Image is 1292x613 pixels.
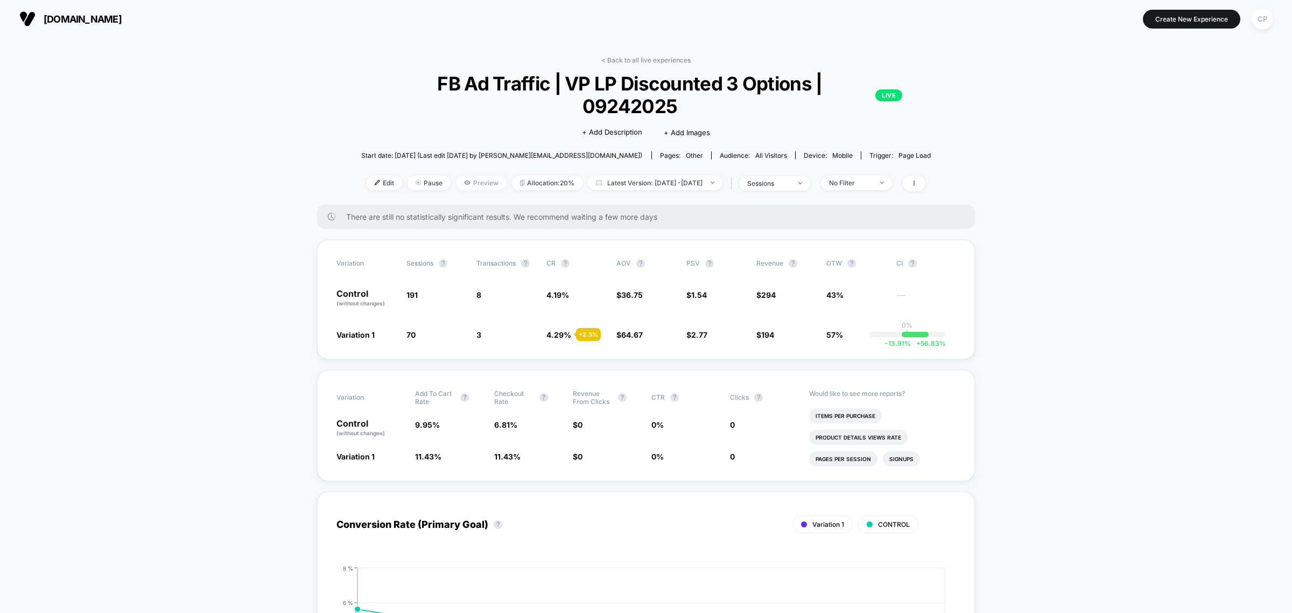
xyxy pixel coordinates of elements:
[494,389,534,406] span: Checkout Rate
[1248,8,1276,30] button: CP
[456,176,507,190] span: Preview
[346,212,953,221] span: There are still no statistically significant results. We recommend waiting a few more days
[343,599,353,605] tspan: 6 %
[761,330,774,339] span: 194
[916,339,921,347] span: +
[582,127,642,138] span: + Add Description
[829,179,872,187] div: No Filter
[44,13,122,25] span: [DOMAIN_NAME]
[476,290,481,299] span: 8
[826,290,844,299] span: 43%
[711,182,714,184] img: end
[336,419,404,437] p: Control
[406,259,433,267] span: Sessions
[809,430,908,445] li: Product Details Views Rate
[908,259,917,268] button: ?
[809,389,956,398] p: Would like to see more reports?
[795,151,861,159] span: Device:
[416,180,421,185] img: end
[705,259,714,268] button: ?
[1143,10,1240,29] button: Create New Experience
[756,330,774,339] span: $
[415,452,441,461] span: 11.43 %
[367,176,402,190] span: Edit
[898,151,931,159] span: Page Load
[336,330,375,339] span: Variation 1
[789,259,797,268] button: ?
[408,176,451,190] span: Pause
[616,330,643,339] span: $
[885,339,911,347] span: -13.91 %
[651,393,665,401] span: CTR
[546,290,569,299] span: 4.19 %
[664,128,710,137] span: + Add Images
[730,393,749,401] span: Clicks
[1252,9,1273,30] div: CP
[618,393,627,402] button: ?
[460,393,469,402] button: ?
[573,420,582,429] span: $
[911,339,946,347] span: 56.83 %
[336,452,375,461] span: Variation 1
[336,300,385,307] span: (without changes)
[621,330,643,339] span: 64.67
[720,151,787,159] div: Audience:
[809,408,882,423] li: Items Per Purchase
[343,565,353,571] tspan: 8 %
[756,259,783,267] span: Revenue
[686,290,707,299] span: $
[878,520,910,528] span: CONTROL
[691,330,707,339] span: 2.77
[476,330,481,339] span: 3
[847,259,856,268] button: ?
[728,176,739,191] span: |
[651,452,664,461] span: 0 %
[439,259,447,268] button: ?
[686,259,700,267] span: PSV
[730,420,735,429] span: 0
[596,180,602,185] img: calendar
[512,176,582,190] span: Allocation: 20%
[636,259,645,268] button: ?
[756,290,776,299] span: $
[730,452,735,461] span: 0
[761,290,776,299] span: 294
[660,151,703,159] div: Pages:
[539,393,548,402] button: ?
[880,182,884,184] img: end
[754,393,763,402] button: ?
[546,259,556,267] span: CR
[573,389,613,406] span: Revenue From Clicks
[476,259,516,267] span: Transactions
[336,389,396,406] span: Variation
[616,290,643,299] span: $
[361,151,642,159] span: Start date: [DATE] (Last edit [DATE] by [PERSON_NAME][EMAIL_ADDRESS][DOMAIN_NAME])
[406,290,418,299] span: 191
[561,259,570,268] button: ?
[576,328,601,341] div: + 2.3 %
[670,393,679,402] button: ?
[494,452,521,461] span: 11.43 %
[336,430,385,436] span: (without changes)
[869,151,931,159] div: Trigger:
[520,180,524,186] img: rebalance
[798,182,802,184] img: end
[686,330,707,339] span: $
[686,151,703,159] span: other
[883,451,920,466] li: Signups
[651,420,664,429] span: 0 %
[521,259,530,268] button: ?
[826,330,843,339] span: 57%
[809,451,877,466] li: Pages Per Session
[588,176,722,190] span: Latest Version: [DATE] - [DATE]
[375,180,380,185] img: edit
[812,520,844,528] span: Variation 1
[406,330,416,339] span: 70
[578,452,582,461] span: 0
[875,89,902,101] p: LIVE
[390,72,903,117] span: FB Ad Traffic | VP LP Discounted 3 Options | 09242025
[16,10,125,27] button: [DOMAIN_NAME]
[336,289,396,308] p: Control
[573,452,582,461] span: $
[415,420,440,429] span: 9.95 %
